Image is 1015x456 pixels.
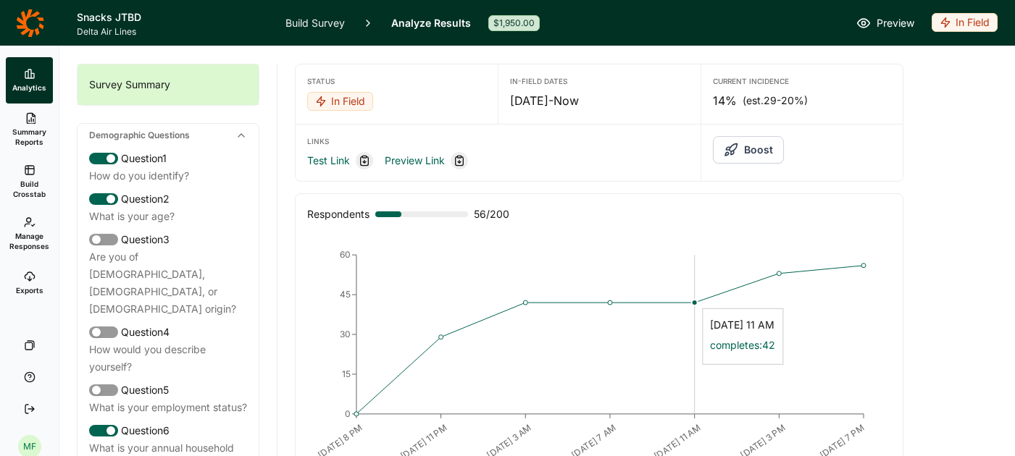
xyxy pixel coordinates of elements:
[488,15,540,31] div: $1,950.00
[451,152,468,169] div: Copy link
[89,167,247,185] div: How do you identify?
[510,92,688,109] div: [DATE] - Now
[6,104,53,156] a: Summary Reports
[89,248,247,318] div: Are you of [DEMOGRAPHIC_DATA], [DEMOGRAPHIC_DATA], or [DEMOGRAPHIC_DATA] origin?
[356,152,373,169] div: Copy link
[713,76,891,86] div: Current Incidence
[89,231,247,248] div: Question 3
[340,249,351,260] tspan: 60
[340,289,351,300] tspan: 45
[340,329,351,339] tspan: 30
[307,206,369,223] div: Respondents
[89,399,247,416] div: What is your employment status?
[77,26,268,38] span: Delta Air Lines
[78,64,259,105] div: Survey Summary
[6,208,53,260] a: Manage Responses
[9,231,49,251] span: Manage Responses
[6,260,53,306] a: Exports
[932,13,998,33] button: In Field
[12,179,47,199] span: Build Crosstab
[12,83,46,93] span: Analytics
[16,285,43,295] span: Exports
[345,408,351,419] tspan: 0
[89,324,247,341] div: Question 4
[6,57,53,104] a: Analytics
[342,368,351,379] tspan: 15
[877,14,914,32] span: Preview
[474,206,509,223] span: 56 / 200
[6,156,53,208] a: Build Crosstab
[743,93,808,108] span: (est. 29-20% )
[856,14,914,32] a: Preview
[307,92,373,112] button: In Field
[89,190,247,208] div: Question 2
[89,150,247,167] div: Question 1
[307,152,350,169] a: Test Link
[89,381,247,399] div: Question 5
[307,136,689,146] div: Links
[77,9,268,26] h1: Snacks JTBD
[385,152,445,169] a: Preview Link
[713,92,737,109] span: 14%
[307,76,486,86] div: Status
[78,124,259,147] div: Demographic Questions
[89,422,247,439] div: Question 6
[713,136,784,164] button: Boost
[307,92,373,111] div: In Field
[12,127,47,147] span: Summary Reports
[932,13,998,32] div: In Field
[89,341,247,376] div: How would you describe yourself?
[89,208,247,225] div: What is your age?
[510,76,688,86] div: In-Field Dates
